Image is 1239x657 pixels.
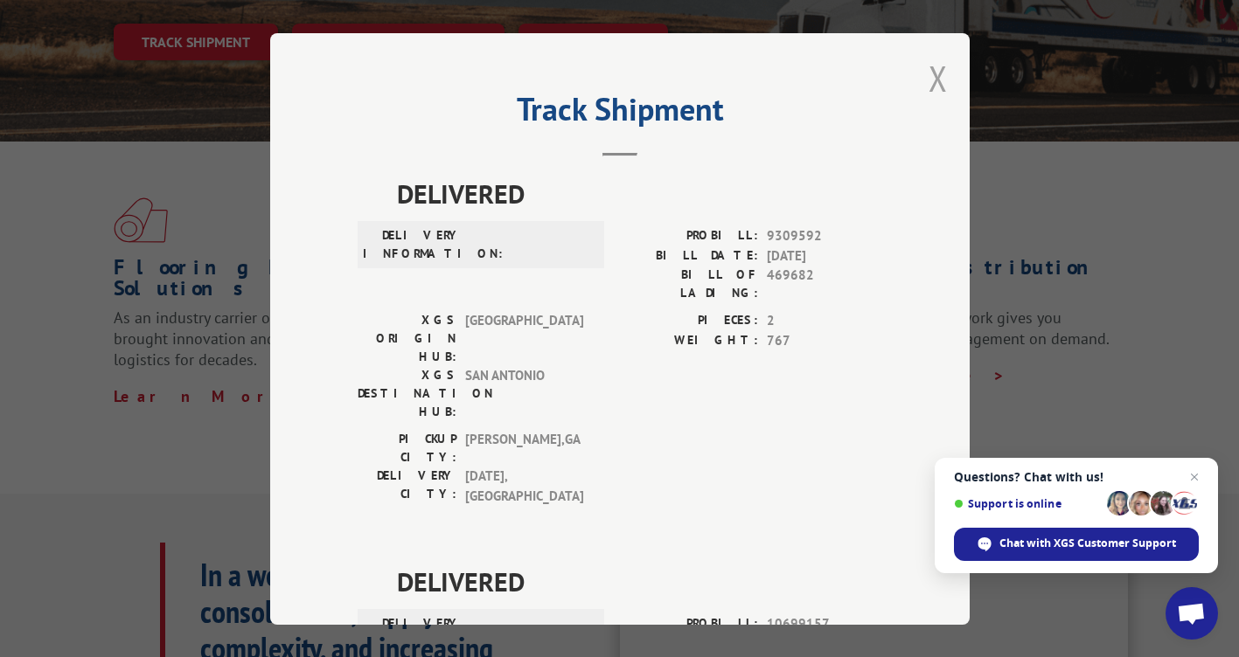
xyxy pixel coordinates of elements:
span: 9309592 [767,226,882,246]
span: 10699157 [767,614,882,634]
span: [DATE] , [GEOGRAPHIC_DATA] [465,467,583,506]
span: 2 [767,311,882,331]
span: 469682 [767,266,882,302]
label: XGS ORIGIN HUB: [358,311,456,366]
span: [GEOGRAPHIC_DATA] [465,311,583,366]
div: Chat with XGS Customer Support [954,528,1199,561]
label: PROBILL: [620,226,758,246]
span: 767 [767,330,882,350]
span: [PERSON_NAME] , GA [465,430,583,467]
label: BILL DATE: [620,246,758,266]
label: PROBILL: [620,614,758,634]
span: Chat with XGS Customer Support [999,536,1176,551]
span: Support is online [954,497,1101,510]
label: PICKUP CITY: [358,430,456,467]
label: PIECES: [620,311,758,331]
label: DELIVERY INFORMATION: [363,226,462,263]
span: DELIVERED [397,174,882,213]
h2: Track Shipment [358,97,882,130]
span: Questions? Chat with us! [954,470,1199,484]
button: Close modal [929,55,948,101]
label: DELIVERY INFORMATION: [363,614,462,651]
div: Open chat [1166,587,1218,640]
span: Close chat [1184,467,1205,488]
label: XGS DESTINATION HUB: [358,366,456,421]
label: DELIVERY CITY: [358,467,456,506]
span: [DATE] [767,246,882,266]
label: WEIGHT: [620,330,758,350]
span: SAN ANTONIO [465,366,583,421]
span: DELIVERED [397,562,882,601]
label: BILL OF LADING: [620,266,758,302]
